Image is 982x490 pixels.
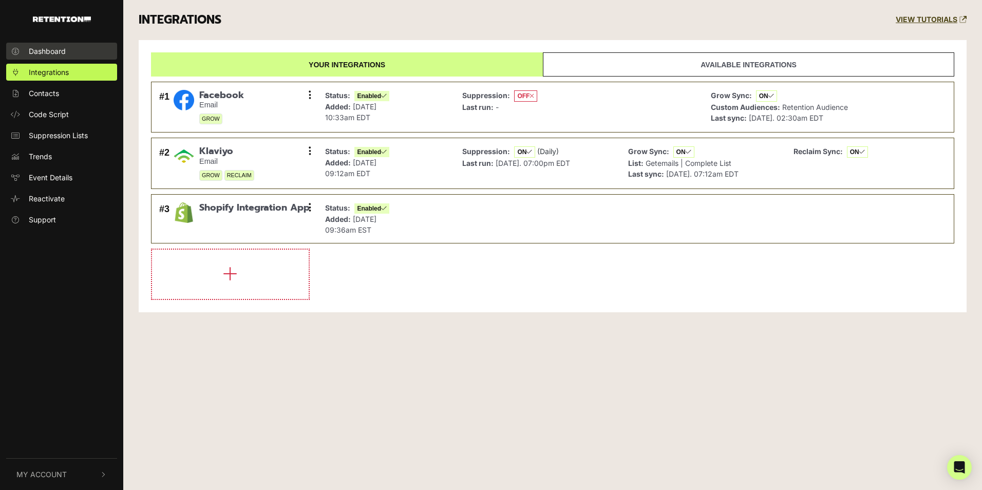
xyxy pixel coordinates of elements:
[543,52,954,77] a: Available integrations
[462,159,494,167] strong: Last run:
[496,103,499,111] span: -
[174,202,194,223] img: Shopify Integration App
[29,130,88,141] span: Suppression Lists
[29,214,56,225] span: Support
[29,88,59,99] span: Contacts
[896,15,967,24] a: VIEW TUTORIALS
[151,52,543,77] a: Your integrations
[29,109,69,120] span: Code Script
[462,103,494,111] strong: Last run:
[199,114,222,124] span: GROW
[325,102,376,122] span: [DATE] 10:33am EDT
[711,114,747,122] strong: Last sync:
[174,146,194,166] img: Klaviyo
[29,46,66,56] span: Dashboard
[325,215,376,234] span: [DATE] 09:36am EST
[6,106,117,123] a: Code Script
[354,203,389,214] span: Enabled
[673,146,694,158] span: ON
[29,67,69,78] span: Integrations
[6,459,117,490] button: My Account
[325,91,350,100] strong: Status:
[782,103,848,111] span: Retention Audience
[462,91,510,100] strong: Suppression:
[6,64,117,81] a: Integrations
[6,190,117,207] a: Reactivate
[666,169,739,178] span: [DATE]. 07:12am EDT
[628,159,644,167] strong: List:
[174,90,194,110] img: Facebook
[6,211,117,228] a: Support
[354,91,389,101] span: Enabled
[29,193,65,204] span: Reactivate
[628,169,664,178] strong: Last sync:
[537,147,559,156] span: (Daily)
[159,202,169,235] div: #3
[199,90,244,101] span: Facebook
[847,146,868,158] span: ON
[6,169,117,186] a: Event Details
[159,90,169,125] div: #1
[199,202,310,214] span: Shopify Integration App
[29,151,52,162] span: Trends
[199,157,254,166] small: Email
[29,172,72,183] span: Event Details
[199,146,254,157] span: Klaviyo
[628,147,669,156] strong: Grow Sync:
[794,147,843,156] strong: Reclaim Sync:
[33,16,91,22] img: Retention.com
[199,101,244,109] small: Email
[756,90,777,102] span: ON
[947,455,972,480] div: Open Intercom Messenger
[159,146,169,181] div: #2
[325,102,351,111] strong: Added:
[646,159,731,167] span: Getemails | Complete List
[496,159,570,167] span: [DATE]. 07:00pm EDT
[6,148,117,165] a: Trends
[711,103,780,111] strong: Custom Audiences:
[199,170,222,181] span: GROW
[325,158,351,167] strong: Added:
[6,85,117,102] a: Contacts
[514,90,537,102] span: OFF
[325,215,351,223] strong: Added:
[6,127,117,144] a: Suppression Lists
[711,91,752,100] strong: Grow Sync:
[139,13,221,27] h3: INTEGRATIONS
[325,203,350,212] strong: Status:
[749,114,823,122] span: [DATE]. 02:30am EDT
[462,147,510,156] strong: Suppression:
[325,147,350,156] strong: Status:
[6,43,117,60] a: Dashboard
[514,146,535,158] span: ON
[224,170,254,181] span: RECLAIM
[354,147,389,157] span: Enabled
[16,469,67,480] span: My Account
